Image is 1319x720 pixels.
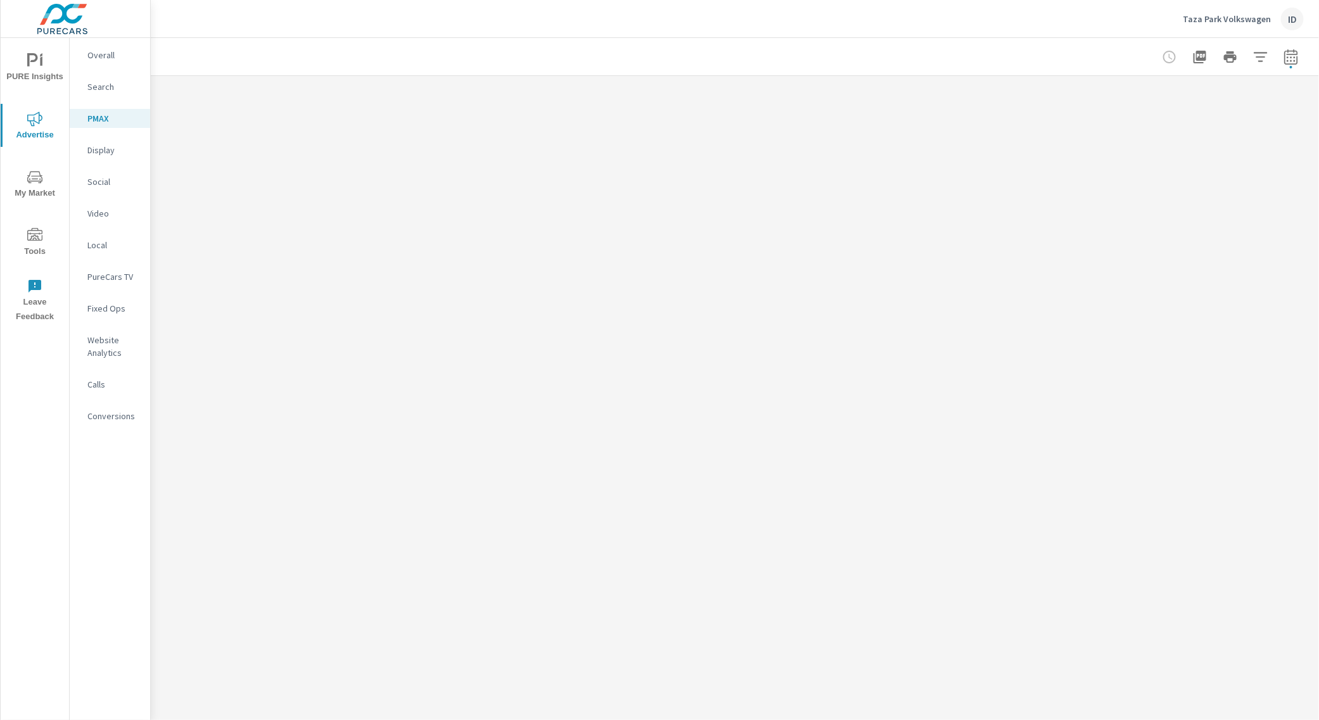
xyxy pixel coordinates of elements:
div: Conversions [70,407,150,426]
div: ID [1281,8,1304,30]
p: Display [87,144,140,156]
span: Tools [4,228,65,259]
div: PMAX [70,109,150,128]
div: Social [70,172,150,191]
div: Fixed Ops [70,299,150,318]
div: Search [70,77,150,96]
button: Apply Filters [1248,44,1273,70]
div: Overall [70,46,150,65]
button: Print Report [1218,44,1243,70]
span: Leave Feedback [4,279,65,324]
p: PureCars TV [87,270,140,283]
div: nav menu [1,38,69,329]
span: PURE Insights [4,53,65,84]
p: Video [87,207,140,220]
p: Fixed Ops [87,302,140,315]
div: Video [70,204,150,223]
p: Calls [87,378,140,391]
p: Overall [87,49,140,61]
button: "Export Report to PDF" [1187,44,1213,70]
p: Conversions [87,410,140,422]
p: Local [87,239,140,251]
p: PMAX [87,112,140,125]
div: PureCars TV [70,267,150,286]
p: Taza Park Volkswagen [1183,13,1271,25]
p: Social [87,175,140,188]
p: Website Analytics [87,334,140,359]
p: Search [87,80,140,93]
div: Display [70,141,150,160]
span: My Market [4,170,65,201]
button: Select Date Range [1278,44,1304,70]
div: Local [70,236,150,255]
div: Calls [70,375,150,394]
span: Advertise [4,111,65,142]
div: Website Analytics [70,331,150,362]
